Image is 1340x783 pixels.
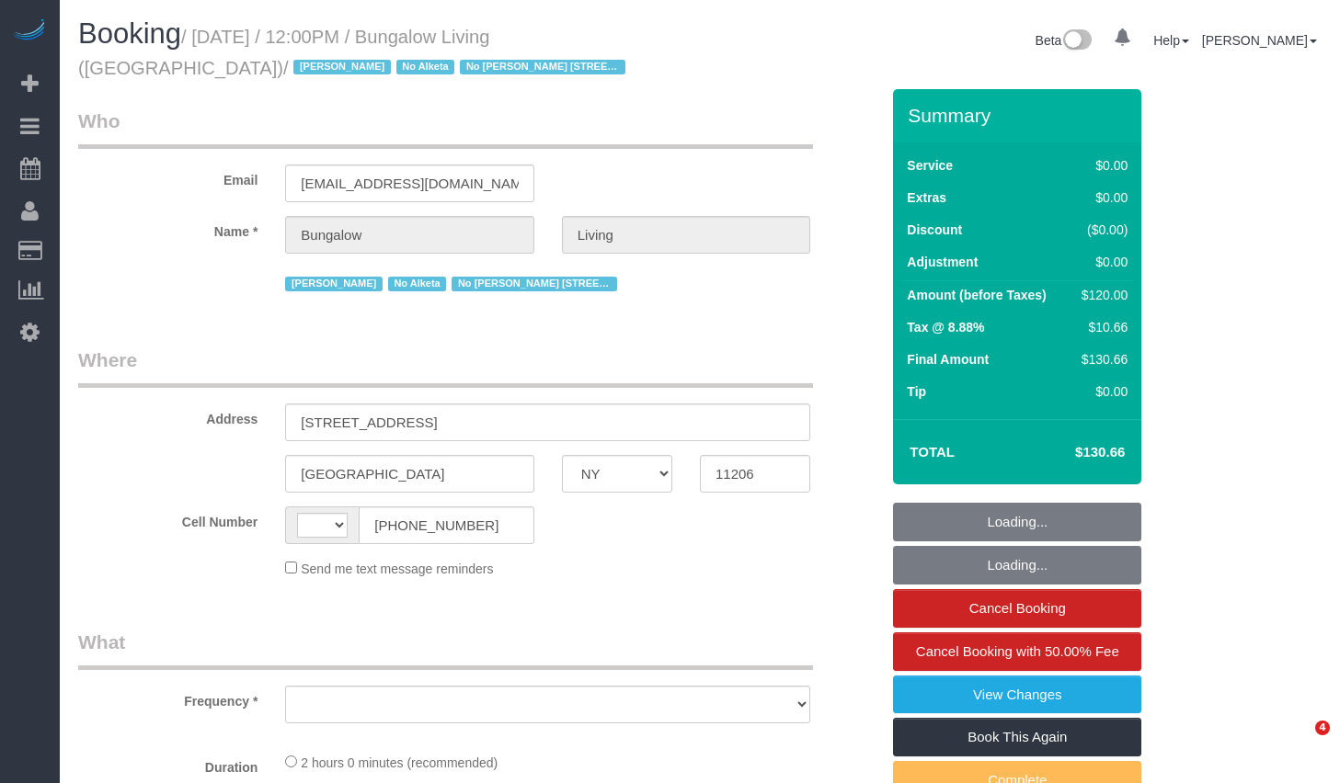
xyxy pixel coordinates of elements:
div: $0.00 [1074,188,1128,207]
label: Cell Number [64,506,271,531]
span: [PERSON_NAME] [285,277,382,291]
label: Tip [907,382,926,401]
span: No Alketa [396,60,455,74]
label: Final Amount [907,350,989,369]
iframe: Intercom live chat [1277,721,1322,765]
span: / [283,58,631,78]
span: 2 hours 0 minutes (recommended) [301,755,498,770]
label: Extras [907,188,946,207]
div: $0.00 [1074,253,1128,271]
a: [PERSON_NAME] [1202,33,1317,48]
strong: Total [910,444,955,460]
label: Adjustment [907,253,978,271]
span: Cancel Booking with 50.00% Fee [916,643,1119,659]
div: $130.66 [1074,350,1128,369]
label: Email [64,165,271,189]
label: Tax @ 8.88% [907,318,984,336]
legend: What [78,629,813,670]
a: Book This Again [893,718,1141,756]
a: Beta [1036,33,1093,48]
span: [PERSON_NAME] [293,60,390,74]
span: Send me text message reminders [301,562,493,576]
a: Help [1153,33,1189,48]
label: Service [907,156,953,175]
input: Zip Code [700,455,810,493]
span: No [PERSON_NAME] [STREET_ADDRESS] [452,277,617,291]
label: Duration [64,752,271,777]
legend: Who [78,108,813,149]
label: Frequency * [64,686,271,710]
div: ($0.00) [1074,221,1128,239]
input: Cell Number [359,506,533,544]
img: New interface [1061,29,1092,53]
legend: Where [78,346,813,388]
a: Cancel Booking with 50.00% Fee [893,632,1141,671]
input: First Name [285,216,533,254]
span: Booking [78,17,181,50]
div: $0.00 [1074,156,1128,175]
input: Email [285,165,533,202]
h4: $130.66 [1020,445,1125,460]
label: Amount (before Taxes) [907,286,1046,304]
div: $0.00 [1074,382,1128,401]
input: City [285,455,533,493]
span: 4 [1315,721,1330,735]
span: No [PERSON_NAME] [STREET_ADDRESS] [460,60,625,74]
div: $10.66 [1074,318,1128,336]
a: Cancel Booking [893,589,1141,628]
h3: Summary [908,105,1132,126]
a: View Changes [893,675,1141,714]
label: Name * [64,216,271,241]
label: Address [64,403,271,428]
img: Automaid Logo [11,18,48,44]
div: $120.00 [1074,286,1128,304]
span: No Alketa [388,277,447,291]
label: Discount [907,221,962,239]
small: / [DATE] / 12:00PM / Bungalow Living ([GEOGRAPHIC_DATA]) [78,27,631,78]
input: Last Name [562,216,810,254]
